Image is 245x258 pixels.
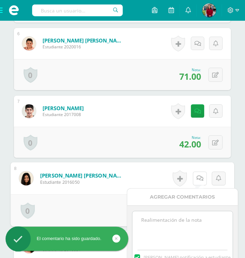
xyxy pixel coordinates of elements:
[40,172,126,179] a: [PERSON_NAME] [PERSON_NAME]
[24,67,37,83] a: 0
[24,135,37,151] a: 0
[6,236,128,242] div: El comentario ha sido guardado.
[179,70,201,82] span: 71.00
[179,138,201,150] span: 42.00
[43,37,126,44] a: [PERSON_NAME] [PERSON_NAME]
[179,67,201,72] div: Nota:
[32,4,123,16] input: Busca un usuario...
[40,179,126,185] span: Estudiante 2016050
[22,104,36,118] img: 75547d3f596e18c1ce37b5546449d941.png
[179,135,201,140] div: Nota:
[22,37,36,50] img: c7f6891603fb5af6efb770ab50e2a5d8.png
[43,44,126,50] span: Estudiante 2020016
[19,171,33,185] img: b3a8aefbe2e94f7df0e575cc79ce3014.png
[43,112,84,117] span: Estudiante 2017008
[127,189,238,206] div: Agregar Comentarios
[202,3,216,17] img: e66938ea6f53d621eb85b78bb3ab8b81.png
[43,105,84,112] a: [PERSON_NAME]
[20,203,35,219] a: 0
